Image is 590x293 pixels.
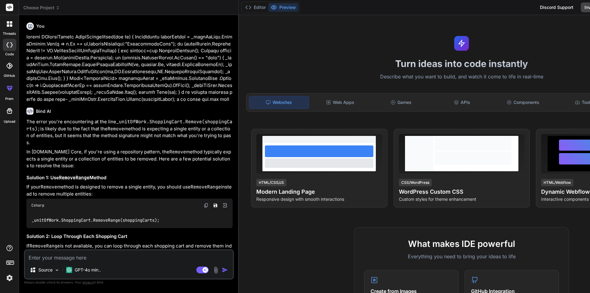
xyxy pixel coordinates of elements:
[493,96,553,109] div: Components
[191,184,221,190] code: RemoveRange
[169,149,186,155] code: Remove
[4,73,15,78] label: GitHub
[371,96,431,109] div: Games
[541,179,573,186] div: HTML/Webflow
[399,188,525,196] h4: WordPress Custom CSS
[26,174,233,181] h3: Solution 1: Use Method
[29,243,60,249] code: RemoveRange
[59,175,89,181] code: RemoveRange
[108,126,124,132] code: Remove
[41,184,57,190] code: Remove
[5,52,14,57] label: code
[256,179,286,186] div: HTML/CSS/JS
[399,179,432,186] div: CSS/WordPress
[31,217,160,224] code: _unitOfWork.ShoppingCart.RemoveRange(shoppingCarts);
[26,119,232,132] code: _unitOfWork.ShoppingCart.Remove(shoppingCarts);
[26,184,233,197] p: If your method is designed to remove a single entity, you should use instead to remove multiple e...
[268,3,298,12] button: Preview
[26,118,233,146] p: The error you're encountering at the line is likely due to the fact that the method is expecting ...
[249,96,309,109] div: Websites
[26,148,233,169] p: In [DOMAIN_NAME] Core, if you're using a repository pattern, the method typically expects a singl...
[256,188,382,196] h4: Modern Landing Page
[23,5,60,11] span: Choose Project
[212,267,219,274] img: attachment
[82,280,93,284] span: privacy
[4,119,15,124] label: Upload
[38,267,53,273] p: Source
[222,203,228,208] img: Open in Browser
[31,203,44,208] span: Csharp
[243,3,268,12] button: Editor
[4,273,15,283] img: settings
[3,31,16,36] label: threads
[310,96,370,109] div: Web Apps
[36,108,51,114] h6: Bind AI
[399,196,525,202] p: Custom styles for theme enhancement
[54,267,60,273] img: Pick Models
[204,203,209,208] img: copy
[26,34,233,103] p: loremi DOlorsiTametc AdipiScingelitsed(doe te) { IncidIduntu laborEetdol = _magnAaLiqu.EnimaDmini...
[536,2,577,12] div: Discord Support
[432,96,492,109] div: APIs
[222,267,228,273] img: icon
[364,253,559,260] p: Everything you need to bring your ideas to life
[26,233,233,240] h3: Solution 2: Loop Through Each Shopping Cart
[5,96,14,101] label: prem
[36,23,45,29] h6: You
[211,201,220,210] button: Save file
[364,237,559,250] h2: What makes IDE powerful
[26,243,233,256] p: If is not available, you can loop through each shopping cart and remove them individually:
[75,267,101,273] p: GPT-4o min..
[66,267,72,273] img: GPT-4o mini
[256,196,382,202] p: Responsive design with smooth interactions
[24,279,234,285] p: Always double-check its answers. Your in Bind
